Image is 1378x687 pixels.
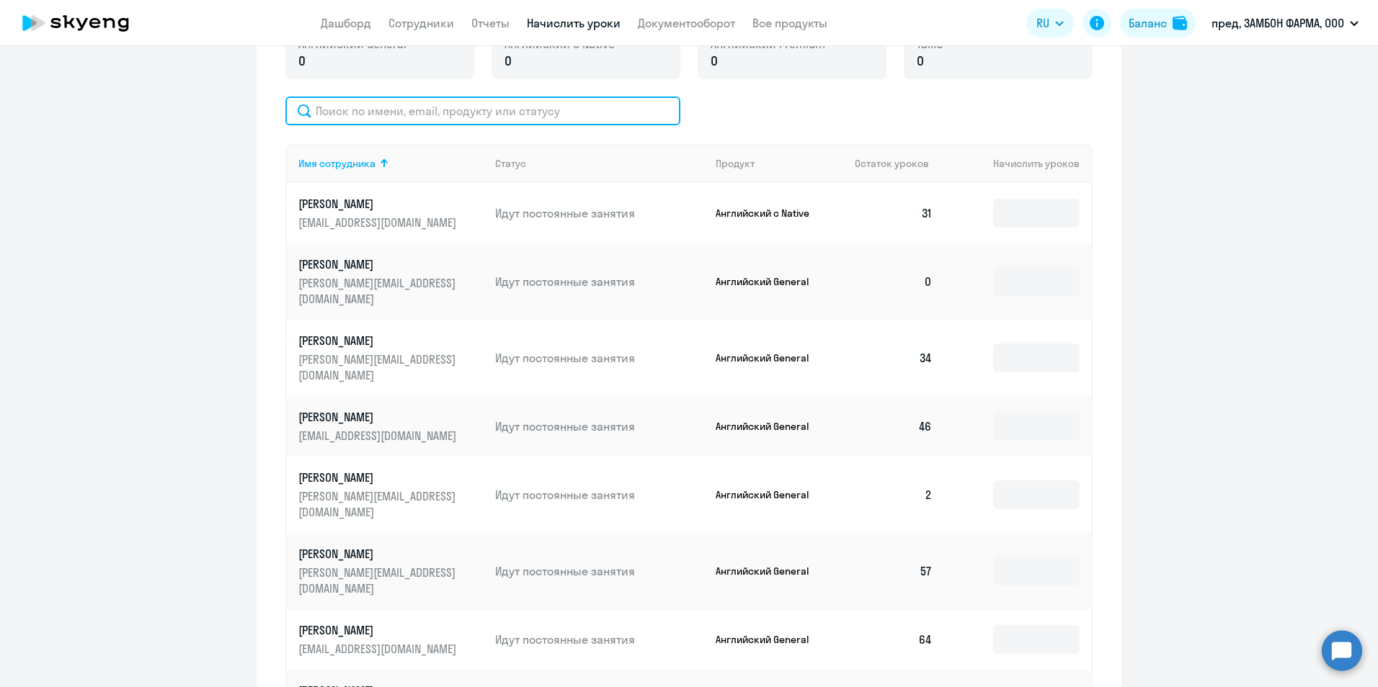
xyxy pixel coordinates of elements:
td: 64 [843,609,944,670]
a: Начислить уроки [527,16,621,30]
a: [PERSON_NAME][PERSON_NAME][EMAIL_ADDRESS][DOMAIN_NAME] [298,546,484,596]
p: Идут постоянные занятия [495,632,704,647]
td: 0 [843,243,944,320]
a: Дашборд [321,16,371,30]
th: Начислить уроков [944,144,1091,183]
img: balance [1173,16,1187,30]
p: [PERSON_NAME] [298,622,460,638]
div: Продукт [716,157,844,170]
p: Идут постоянные занятия [495,418,704,434]
button: пред, ЗАМБОН ФАРМА, ООО [1204,6,1366,40]
p: Английский с Native [716,207,824,220]
td: 31 [843,183,944,243]
p: Английский General [716,420,824,433]
a: Документооборот [638,16,735,30]
p: [PERSON_NAME] [298,256,460,272]
p: Английский General [716,565,824,578]
p: [PERSON_NAME] [298,333,460,349]
p: [PERSON_NAME][EMAIL_ADDRESS][DOMAIN_NAME] [298,351,460,383]
span: Остаток уроков [855,157,929,170]
td: 57 [843,533,944,609]
button: RU [1026,9,1074,37]
a: [PERSON_NAME][PERSON_NAME][EMAIL_ADDRESS][DOMAIN_NAME] [298,470,484,520]
p: [EMAIL_ADDRESS][DOMAIN_NAME] [298,641,460,657]
p: Английский General [716,351,824,364]
p: [PERSON_NAME][EMAIL_ADDRESS][DOMAIN_NAME] [298,275,460,307]
span: 0 [298,52,306,71]
p: [EMAIL_ADDRESS][DOMAIN_NAME] [298,215,460,230]
p: Идут постоянные занятия [495,487,704,503]
p: Идут постоянные занятия [495,350,704,366]
div: Статус [495,157,704,170]
p: [PERSON_NAME] [298,546,460,562]
span: 0 [711,52,718,71]
p: Идут постоянные занятия [495,274,704,289]
div: Имя сотрудника [298,157,484,170]
a: [PERSON_NAME][EMAIL_ADDRESS][DOMAIN_NAME] [298,622,484,657]
span: 0 [917,52,924,71]
a: [PERSON_NAME][EMAIL_ADDRESS][DOMAIN_NAME] [298,409,484,444]
a: [PERSON_NAME][PERSON_NAME][EMAIL_ADDRESS][DOMAIN_NAME] [298,256,484,307]
p: [PERSON_NAME] [298,409,460,425]
a: [PERSON_NAME][PERSON_NAME][EMAIL_ADDRESS][DOMAIN_NAME] [298,333,484,383]
div: Имя сотрудника [298,157,375,170]
input: Поиск по имени, email, продукту или статусу [285,96,680,125]
button: Балансbalance [1120,9,1196,37]
p: [PERSON_NAME] [298,470,460,485]
p: [EMAIL_ADDRESS][DOMAIN_NAME] [298,428,460,444]
p: Идут постоянные занятия [495,205,704,221]
div: Остаток уроков [855,157,944,170]
p: пред, ЗАМБОН ФАРМА, ООО [1212,14,1344,32]
p: Идут постоянные занятия [495,563,704,579]
a: Все продукты [752,16,827,30]
span: 0 [504,52,512,71]
a: Сотрудники [388,16,454,30]
span: RU [1036,14,1049,32]
p: [PERSON_NAME][EMAIL_ADDRESS][DOMAIN_NAME] [298,565,460,596]
td: 2 [843,457,944,533]
p: Английский General [716,633,824,646]
td: 34 [843,320,944,396]
p: [PERSON_NAME] [298,196,460,212]
div: Баланс [1129,14,1167,32]
div: Статус [495,157,526,170]
p: Английский General [716,275,824,288]
a: Отчеты [471,16,510,30]
p: Английский General [716,488,824,501]
div: Продукт [716,157,755,170]
p: [PERSON_NAME][EMAIL_ADDRESS][DOMAIN_NAME] [298,488,460,520]
a: [PERSON_NAME][EMAIL_ADDRESS][DOMAIN_NAME] [298,196,484,230]
td: 46 [843,396,944,457]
